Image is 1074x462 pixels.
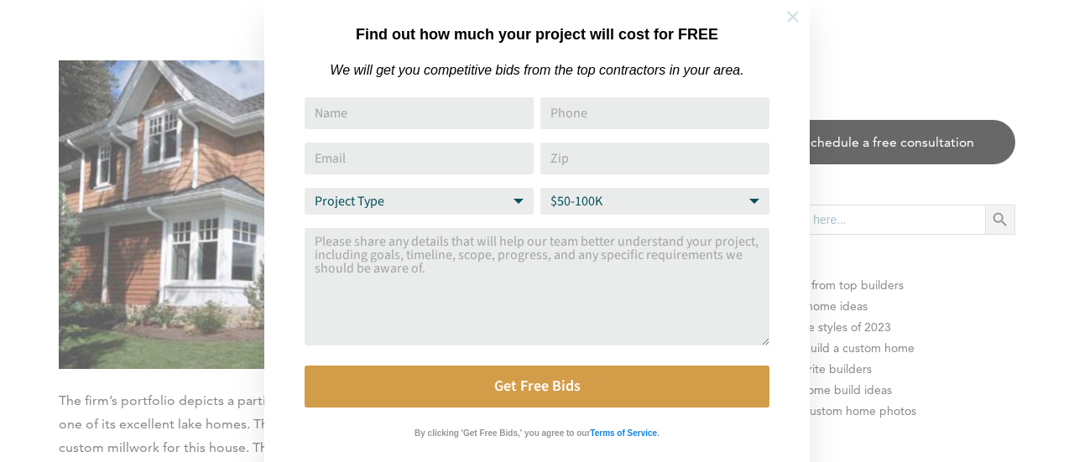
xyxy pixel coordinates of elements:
input: Email Address [305,143,534,174]
input: Name [305,97,534,129]
a: Terms of Service [590,424,657,439]
textarea: Comment or Message [305,228,769,345]
strong: . [657,428,660,438]
input: Zip [540,143,769,174]
strong: By clicking 'Get Free Bids,' you agree to our [414,428,590,438]
button: Get Free Bids [305,366,769,407]
input: Phone [540,97,769,129]
select: Project Type [305,188,534,215]
select: Budget Range [540,188,769,215]
strong: Find out how much your project will cost for FREE [356,26,718,43]
em: We will get you competitive bids from the top contractors in your area. [330,63,743,77]
iframe: Drift Widget Chat Controller [752,341,1054,442]
strong: Terms of Service [590,428,657,438]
